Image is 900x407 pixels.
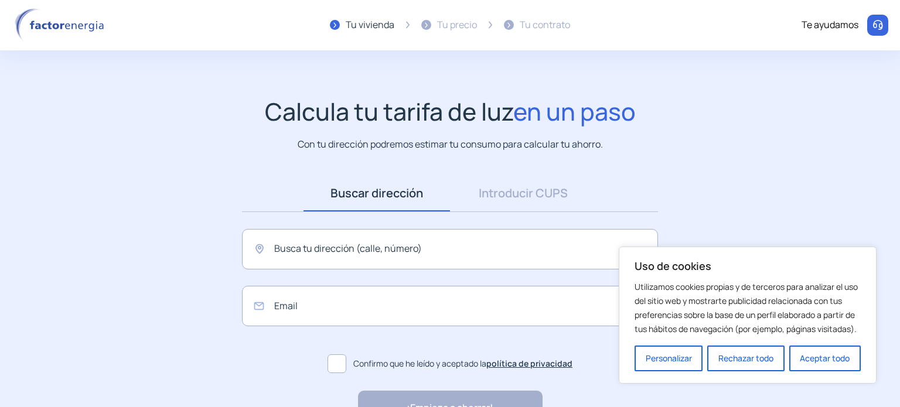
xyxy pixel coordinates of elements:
button: Rechazar todo [707,346,784,371]
img: llamar [872,19,884,31]
p: Con tu dirección podremos estimar tu consumo para calcular tu ahorro. [298,137,603,152]
p: Utilizamos cookies propias y de terceros para analizar el uso del sitio web y mostrarte publicida... [635,280,861,336]
p: Uso de cookies [635,259,861,273]
a: Buscar dirección [304,175,450,211]
div: Tu contrato [520,18,570,33]
h1: Calcula tu tarifa de luz [265,97,636,126]
img: logo factor [12,8,111,42]
div: Te ayudamos [802,18,858,33]
button: Personalizar [635,346,703,371]
div: Tu vivienda [346,18,394,33]
button: Aceptar todo [789,346,861,371]
a: Introducir CUPS [450,175,596,211]
span: Confirmo que he leído y aceptado la [353,357,572,370]
div: Uso de cookies [619,247,877,384]
a: política de privacidad [486,358,572,369]
span: en un paso [513,95,636,128]
div: Tu precio [437,18,477,33]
